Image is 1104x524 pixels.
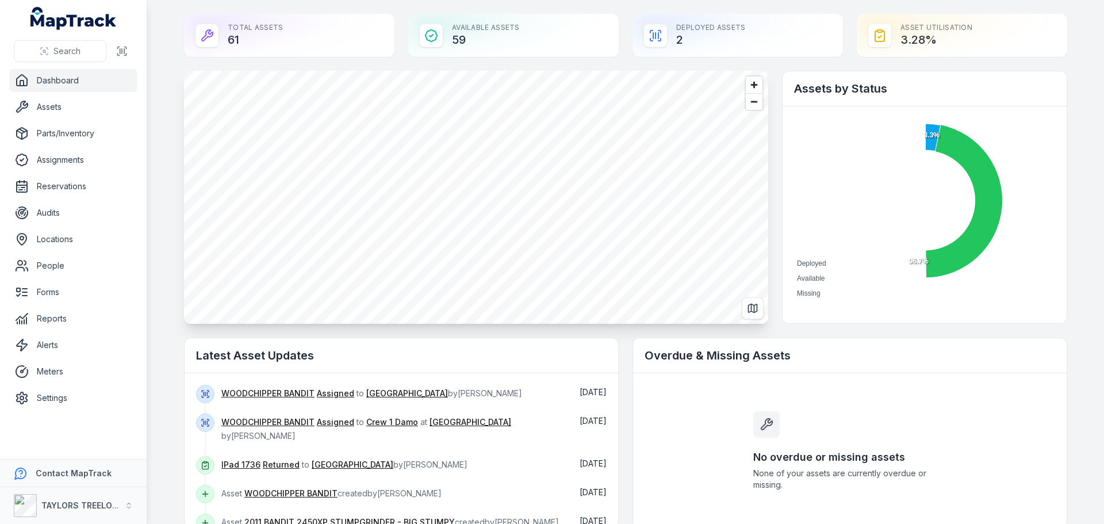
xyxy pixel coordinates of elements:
[794,81,1055,97] h2: Assets by Status
[9,307,137,330] a: Reports
[797,289,821,297] span: Missing
[580,387,607,397] span: [DATE]
[580,416,607,426] time: 29/08/2025, 1:06:30 pm
[263,459,300,471] a: Returned
[9,334,137,357] a: Alerts
[312,459,393,471] a: [GEOGRAPHIC_DATA]
[580,487,607,497] span: [DATE]
[797,259,826,267] span: Deployed
[9,281,137,304] a: Forms
[53,45,80,57] span: Search
[366,388,448,399] a: [GEOGRAPHIC_DATA]
[36,468,112,478] strong: Contact MapTrack
[221,488,442,498] span: Asset created by [PERSON_NAME]
[580,416,607,426] span: [DATE]
[14,40,106,62] button: Search
[9,201,137,224] a: Audits
[753,449,946,465] h3: No overdue or missing assets
[366,416,418,428] a: Crew 1 Damo
[746,93,762,110] button: Zoom out
[221,459,260,471] a: IPad 1736
[317,416,354,428] a: Assigned
[221,388,522,398] span: to by [PERSON_NAME]
[30,7,117,30] a: MapTrack
[580,487,607,497] time: 30/07/2025, 10:03:23 am
[753,468,946,491] span: None of your assets are currently overdue or missing.
[196,347,607,364] h2: Latest Asset Updates
[580,387,607,397] time: 29/08/2025, 1:25:48 pm
[9,69,137,92] a: Dashboard
[742,297,764,319] button: Switch to Map View
[184,71,768,324] canvas: Map
[9,228,137,251] a: Locations
[580,458,607,468] span: [DATE]
[244,488,338,499] a: WOODCHIPPER BANDIT
[9,148,137,171] a: Assignments
[746,77,762,93] button: Zoom in
[221,460,467,469] span: to by [PERSON_NAME]
[317,388,354,399] a: Assigned
[9,360,137,383] a: Meters
[797,274,825,282] span: Available
[221,416,315,428] a: WOODCHIPPER BANDIT
[9,95,137,118] a: Assets
[645,347,1055,364] h2: Overdue & Missing Assets
[221,388,315,399] a: WOODCHIPPER BANDIT
[580,458,607,468] time: 06/08/2025, 12:56:36 pm
[9,254,137,277] a: People
[9,387,137,410] a: Settings
[430,416,511,428] a: [GEOGRAPHIC_DATA]
[9,122,137,145] a: Parts/Inventory
[221,417,511,441] span: to at by [PERSON_NAME]
[41,500,137,510] strong: TAYLORS TREELOPPING
[9,175,137,198] a: Reservations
